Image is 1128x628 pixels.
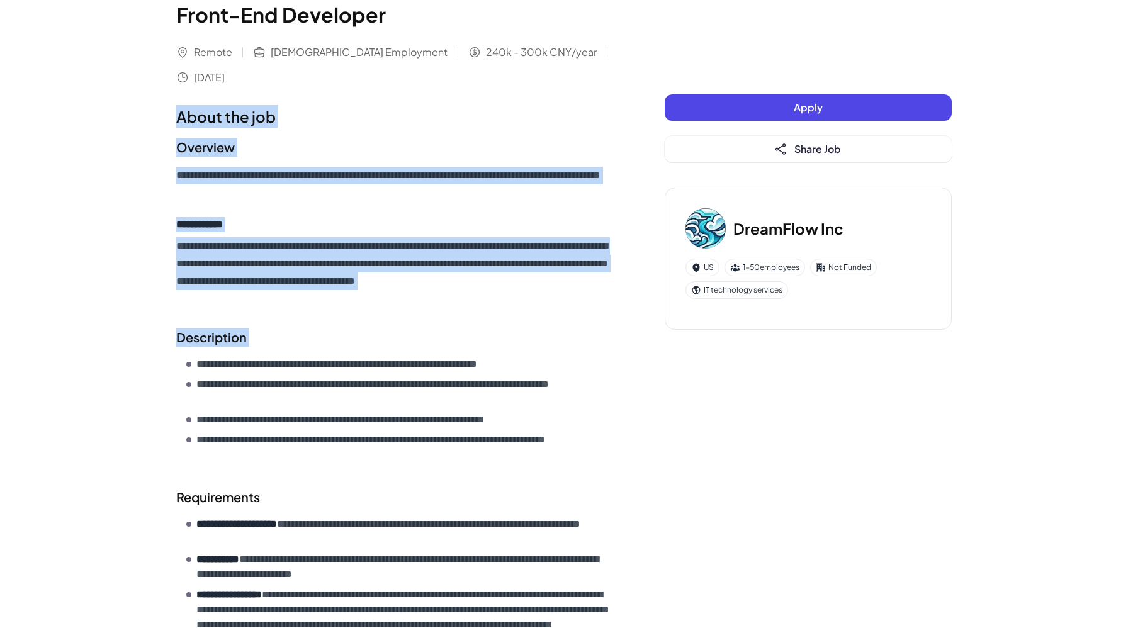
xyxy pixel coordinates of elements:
[176,105,614,128] h1: About the job
[194,70,225,85] span: [DATE]
[176,328,614,347] h2: Description
[733,217,843,240] h3: DreamFlow Inc
[794,142,841,155] span: Share Job
[176,488,614,507] h2: Requirements
[665,94,952,121] button: Apply
[725,259,805,276] div: 1-50 employees
[685,259,719,276] div: US
[176,138,614,157] h2: Overview
[794,101,823,114] span: Apply
[665,136,952,162] button: Share Job
[810,259,877,276] div: Not Funded
[685,208,726,249] img: Dr
[685,281,788,299] div: IT technology services
[486,45,597,60] span: 240k - 300k CNY/year
[271,45,448,60] span: [DEMOGRAPHIC_DATA] Employment
[194,45,232,60] span: Remote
